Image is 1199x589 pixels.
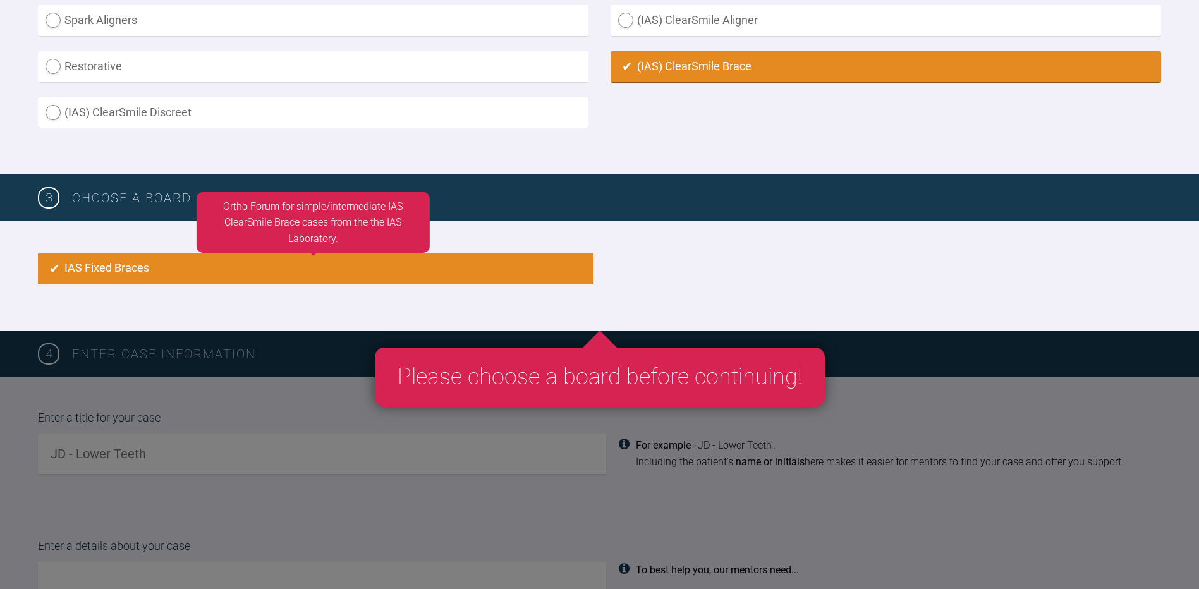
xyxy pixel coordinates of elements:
label: (IAS) ClearSmile Brace [611,51,1161,82]
div: Please choose a board before continuing! [375,348,825,407]
label: (IAS) ClearSmile Discreet [38,97,588,128]
label: Spark Aligners [38,5,588,36]
h3: Choose a board [72,188,1161,208]
label: (IAS) ClearSmile Aligner [611,5,1161,36]
span: 3 [38,187,59,209]
div: Ortho Forum for simple/intermediate IAS ClearSmile Brace cases from the the IAS Laboratory. [197,192,429,253]
label: Restorative [38,51,588,82]
label: IAS Fixed Braces [38,253,593,284]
